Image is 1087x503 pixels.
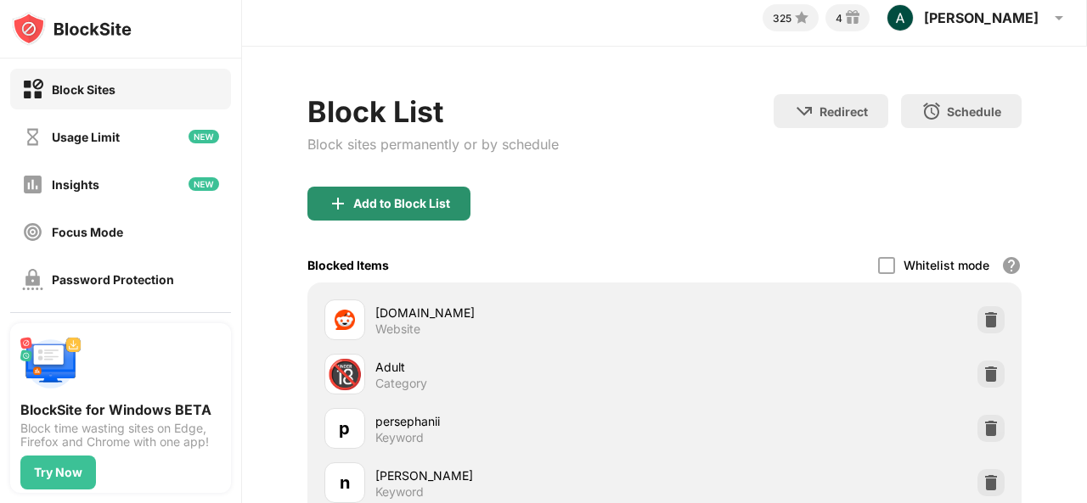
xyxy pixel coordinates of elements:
div: 325 [773,12,791,25]
div: Whitelist mode [904,258,989,272]
div: Focus Mode [52,225,123,239]
div: [PERSON_NAME] [375,467,665,484]
img: new-icon.svg [189,177,219,191]
div: Block sites permanently or by schedule [307,136,559,153]
div: Add to Block List [353,197,450,210]
div: Adult [375,358,665,376]
img: reward-small.svg [842,8,863,28]
img: new-icon.svg [189,130,219,143]
div: 4 [836,12,842,25]
div: Keyword [375,430,424,445]
div: Try Now [34,466,82,479]
div: n [340,470,350,495]
div: Schedule [947,104,1001,119]
div: Block time wasting sites on Edge, Firefox and Chrome with one app! [20,422,221,449]
img: focus-off.svg [22,221,43,243]
div: Block Sites [52,82,115,97]
div: Block List [307,94,559,129]
img: logo-blocksite.svg [12,12,132,46]
div: Usage Limit [52,130,120,144]
img: push-desktop.svg [20,333,82,394]
div: Insights [52,177,99,192]
div: 🔞 [327,357,363,392]
div: p [339,416,350,441]
div: Redirect [819,104,868,119]
div: Keyword [375,484,424,500]
div: Password Protection [52,272,174,287]
div: Website [375,321,420,337]
img: favicons [335,310,355,330]
img: points-small.svg [791,8,812,28]
img: ACg8ocJ1sGuFUBaJ4jx0aO2qNFx3W4pT1gHngiRx2T82_Q4e0zSj8Y8=s96-c [887,4,914,31]
div: [DOMAIN_NAME] [375,304,665,321]
div: Category [375,376,427,391]
div: [PERSON_NAME] [924,9,1039,26]
div: persephanii [375,412,665,430]
img: time-usage-off.svg [22,126,43,148]
img: insights-off.svg [22,174,43,195]
div: BlockSite for Windows BETA [20,401,221,418]
div: Blocked Items [307,258,389,272]
img: block-on.svg [22,79,43,100]
img: password-protection-off.svg [22,269,43,290]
